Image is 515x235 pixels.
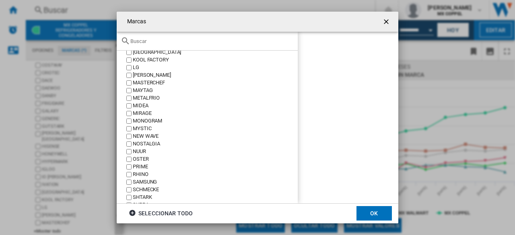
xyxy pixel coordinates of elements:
input: value.title [126,73,132,78]
input: value.title [126,65,132,70]
div: MAYTAG [133,87,298,94]
div: [GEOGRAPHIC_DATA] [133,49,298,56]
input: value.title [126,164,132,170]
div: OSTER [133,155,298,163]
h4: Marcas [123,18,146,26]
div: SCHMECKE [133,186,298,194]
input: value.title [126,96,132,101]
div: NUUR [133,148,298,155]
div: MIDEA [133,102,298,110]
div: RHINO [133,171,298,178]
input: value.title [126,103,132,108]
input: value.title [126,157,132,162]
button: Seleccionar todo [126,206,195,221]
div: MYSTIC [133,125,298,133]
div: KOOL FACTORY [133,56,298,64]
input: value.title [126,202,132,208]
div: SUPRA [133,201,298,209]
div: MONOGRAM [133,117,298,125]
div: NOSTALGIA [133,140,298,148]
div: PRIME [133,163,298,171]
button: OK [356,206,392,221]
input: value.title [126,57,132,63]
div: SAMSUNG [133,178,298,186]
div: MIRAGE [133,110,298,117]
input: value.title [126,126,132,131]
input: value.title [126,172,132,177]
input: Buscar [130,38,294,44]
div: METALFRIO [133,94,298,102]
input: value.title [126,50,132,55]
ng-md-icon: getI18NText('BUTTONS.CLOSE_DIALOG') [382,18,392,27]
div: SHTARK [133,194,298,201]
div: NEW WAVE [133,133,298,140]
input: value.title [126,180,132,185]
input: value.title [126,134,132,139]
input: value.title [126,149,132,154]
input: value.title [126,88,132,93]
div: MASTERCHEF [133,79,298,87]
button: getI18NText('BUTTONS.CLOSE_DIALOG') [379,14,395,30]
input: value.title [126,187,132,192]
input: value.title [126,119,132,124]
input: value.title [126,111,132,116]
input: value.title [126,80,132,86]
div: [PERSON_NAME] [133,72,298,79]
div: LG [133,64,298,72]
div: Seleccionar todo [129,206,193,221]
input: value.title [126,195,132,200]
input: value.title [126,141,132,147]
